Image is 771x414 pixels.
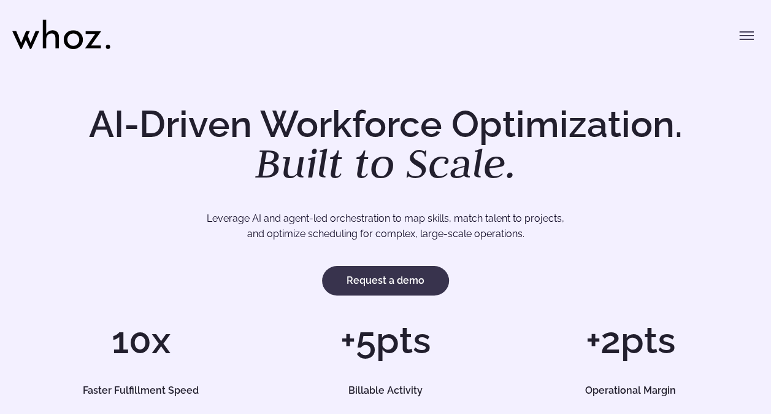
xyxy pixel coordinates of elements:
[514,322,746,359] h1: +2pts
[269,322,502,359] h1: +5pts
[36,386,245,396] h5: Faster Fulfillment Speed
[25,322,257,359] h1: 10x
[690,333,754,397] iframe: Chatbot
[526,386,735,396] h5: Operational Margin
[281,386,490,396] h5: Billable Activity
[61,211,710,242] p: Leverage AI and agent-led orchestration to map skills, match talent to projects, and optimize sch...
[734,23,759,48] button: Toggle menu
[72,106,700,184] h1: AI-Driven Workforce Optimization.
[322,266,449,295] a: Request a demo
[255,136,516,190] em: Built to Scale.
